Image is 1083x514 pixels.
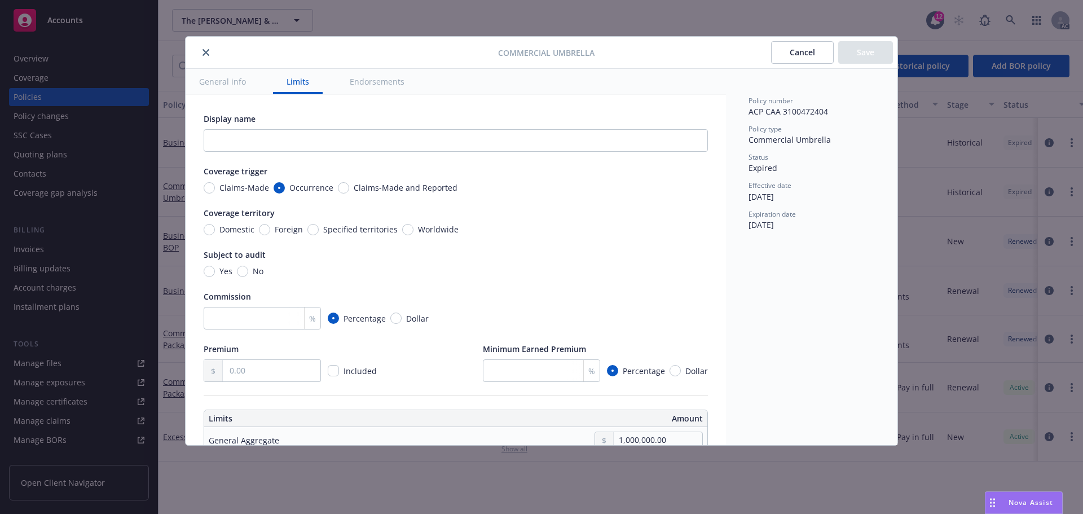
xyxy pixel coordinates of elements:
[418,223,459,235] span: Worldwide
[199,46,213,59] button: close
[749,191,774,202] span: [DATE]
[749,219,774,230] span: [DATE]
[204,224,215,235] input: Domestic
[273,69,323,94] button: Limits
[204,291,251,302] span: Commission
[289,182,333,194] span: Occurrence
[219,182,269,194] span: Claims-Made
[204,344,239,354] span: Premium
[219,265,232,277] span: Yes
[614,432,702,448] input: 0.00
[204,249,266,260] span: Subject to audit
[274,182,285,194] input: Occurrence
[223,360,320,381] input: 0.00
[685,365,708,377] span: Dollar
[237,266,248,277] input: No
[498,47,595,59] span: Commercial Umbrella
[336,69,418,94] button: Endorsements
[483,344,586,354] span: Minimum Earned Premium
[186,69,259,94] button: General info
[1009,498,1053,507] span: Nova Assist
[204,410,406,427] th: Limits
[623,365,665,377] span: Percentage
[209,434,279,446] div: General Aggregate
[344,313,386,324] span: Percentage
[219,223,254,235] span: Domestic
[749,106,828,117] span: ACP CAA 3100472404
[985,492,1000,513] div: Drag to move
[344,366,377,376] span: Included
[749,162,777,173] span: Expired
[275,223,303,235] span: Foreign
[204,208,275,218] span: Coverage territory
[204,182,215,194] input: Claims-Made
[749,96,793,106] span: Policy number
[607,365,618,376] input: Percentage
[771,41,834,64] button: Cancel
[259,224,270,235] input: Foreign
[749,209,796,219] span: Expiration date
[323,223,398,235] span: Specified territories
[204,166,267,177] span: Coverage trigger
[461,410,707,427] th: Amount
[328,313,339,324] input: Percentage
[253,265,263,277] span: No
[406,313,429,324] span: Dollar
[985,491,1063,514] button: Nova Assist
[338,182,349,194] input: Claims-Made and Reported
[354,182,457,194] span: Claims-Made and Reported
[588,365,595,377] span: %
[204,266,215,277] input: Yes
[204,113,256,124] span: Display name
[749,181,791,190] span: Effective date
[390,313,402,324] input: Dollar
[749,134,831,145] span: Commercial Umbrella
[402,224,413,235] input: Worldwide
[309,313,316,324] span: %
[749,124,782,134] span: Policy type
[670,365,681,376] input: Dollar
[749,152,768,162] span: Status
[307,224,319,235] input: Specified territories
